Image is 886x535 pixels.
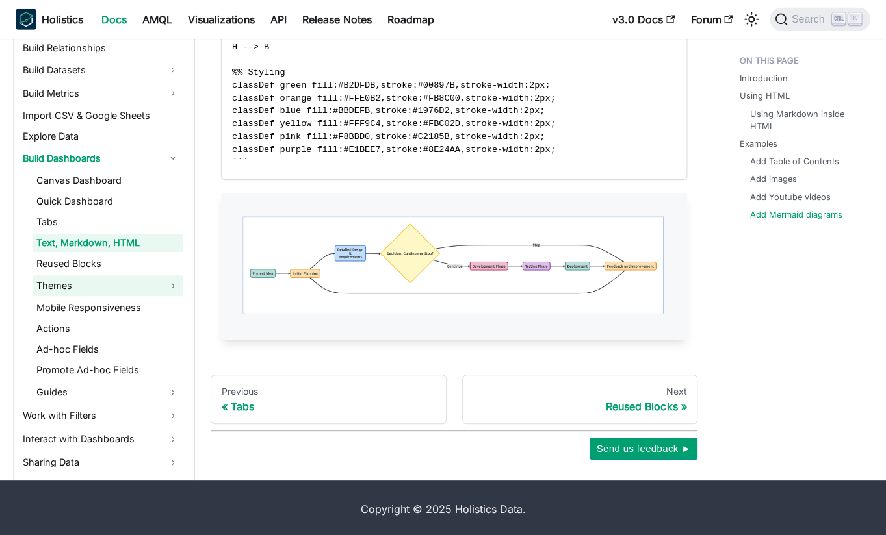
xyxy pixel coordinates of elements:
[33,275,183,296] a: Themes
[222,400,436,413] div: Tabs
[42,12,83,27] b: Holistics
[33,234,183,252] a: Text, Markdown, HTML
[19,106,183,125] a: Import CSV & Google Sheets
[749,108,860,132] a: Using Markdown inside HTML
[33,319,183,338] a: Actions
[180,9,263,30] a: Visualizations
[232,145,556,155] span: classDef purple fill:#E1BEE7,stroke:#8E24AA,stroke-width:2px;
[473,386,687,397] div: Next
[19,475,183,496] a: Find & Organize Content
[232,42,269,52] span: H --> B
[19,405,183,426] a: Work with Filters
[739,72,787,84] a: Introduction
[294,9,380,30] a: Release Notes
[605,9,683,30] a: v3.0 Docs
[232,81,550,90] span: classDef green fill:#B2DFDB,stroke:#00897B,stroke-width:2px;
[590,438,697,460] button: Send us feedback ►
[94,9,135,30] a: Docs
[596,440,691,457] span: Send us feedback ►
[33,361,183,379] a: Promote Ad-hoc Fields
[88,501,798,517] div: Copyright © 2025 Holistics Data.
[211,375,697,424] nav: Docs pages
[33,299,183,317] a: Mobile Responsiveness
[33,340,183,358] a: Ad-hoc Fields
[222,386,436,397] div: Previous
[232,93,556,103] span: classDef orange fill:#FFE0B2,stroke:#FB8C00,stroke-width:2px;
[221,193,687,340] img: reporting-text-block-add-mermaid-diagrams
[33,255,183,273] a: Reused Blocks
[19,39,183,57] a: Build Relationships
[749,155,839,168] a: Add Table of Contents
[135,9,180,30] a: AMQL
[33,213,183,231] a: Tabs
[462,375,698,424] a: NextReused Blocks
[211,375,447,424] a: PreviousTabs
[739,90,789,102] a: Using HTML
[33,192,183,210] a: Quick Dashboard
[33,171,183,190] a: Canvas Dashboard
[232,119,556,129] span: classDef yellow fill:#FFF9C4,stroke:#FBC02D,stroke-width:2px;
[749,173,796,185] a: Add images
[33,382,183,403] a: Guides
[19,83,183,104] a: Build Metrics
[263,9,294,30] a: API
[749,191,830,203] a: Add Youtube videos
[16,9,36,30] img: Holistics
[749,208,842,221] a: Add Mermaid diagrams
[19,127,183,145] a: Explore Data
[232,68,285,77] span: %% Styling
[683,9,740,30] a: Forum
[848,13,861,25] kbd: K
[232,106,545,116] span: classDef blue fill:#BBDEFB,stroke:#1976D2,stroke-width:2px;
[473,400,687,413] div: Reused Blocks
[380,9,442,30] a: Roadmap
[19,148,183,169] a: Build Dashboards
[232,157,248,167] span: ```
[232,132,545,142] span: classDef pink fill:#F8BBD0,stroke:#C2185B,stroke-width:2px;
[739,138,777,150] a: Examples
[19,452,183,473] a: Sharing Data
[19,60,183,81] a: Build Datasets
[788,14,833,25] span: Search
[16,9,83,30] a: HolisticsHolistics
[770,8,870,31] button: Search (Ctrl+K)
[741,9,762,30] button: Switch between dark and light mode (currently light mode)
[19,429,183,449] a: Interact with Dashboards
